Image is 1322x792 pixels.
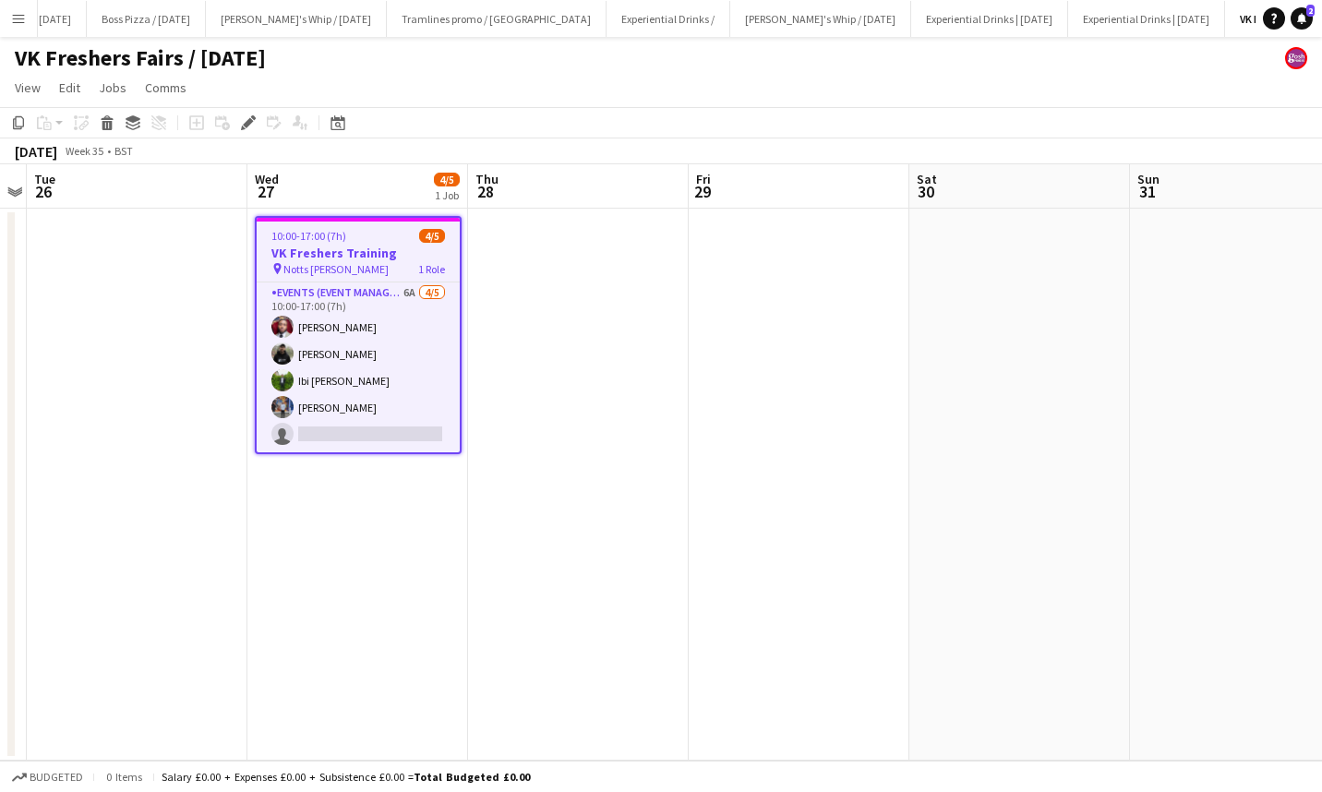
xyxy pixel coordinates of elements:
span: Sun [1137,171,1160,187]
span: Total Budgeted £0.00 [414,770,530,784]
div: 1 Job [435,188,459,202]
button: Boss Pizza / [DATE] [87,1,206,37]
a: Jobs [91,76,134,100]
button: Experiential Drinks | [DATE] [911,1,1068,37]
button: Budgeted [9,767,86,787]
a: Comms [138,76,194,100]
span: Edit [59,79,80,96]
span: 28 [473,181,499,202]
div: BST [114,144,133,158]
button: Experiential Drinks | [DATE] [1068,1,1225,37]
span: 10:00-17:00 (7h) [271,229,346,243]
span: Thu [475,171,499,187]
span: 4/5 [434,173,460,186]
span: Budgeted [30,771,83,784]
span: 4/5 [419,229,445,243]
a: 2 [1291,7,1313,30]
button: Experiential Drinks / [607,1,730,37]
span: Wed [255,171,279,187]
span: 2 [1306,5,1315,17]
app-job-card: 10:00-17:00 (7h)4/5VK Freshers Training Notts [PERSON_NAME]1 RoleEvents (Event Manager)6A4/510:00... [255,216,462,454]
span: View [15,79,41,96]
app-card-role: Events (Event Manager)6A4/510:00-17:00 (7h)[PERSON_NAME][PERSON_NAME]Ibi [PERSON_NAME][PERSON_NAME] [257,282,460,452]
span: Fri [696,171,711,187]
span: Week 35 [61,144,107,158]
span: 26 [31,181,55,202]
span: Sat [917,171,937,187]
span: 1 Role [418,262,445,276]
div: Salary £0.00 + Expenses £0.00 + Subsistence £0.00 = [162,770,530,784]
span: Notts [PERSON_NAME] [283,262,389,276]
app-user-avatar: Gosh Promo UK [1285,47,1307,69]
h1: VK Freshers Fairs / [DATE] [15,44,266,72]
span: Tue [34,171,55,187]
span: 0 items [102,770,146,784]
button: [PERSON_NAME]'s Whip / [DATE] [730,1,911,37]
h3: VK Freshers Training [257,245,460,261]
a: Edit [52,76,88,100]
span: 30 [914,181,937,202]
span: Comms [145,79,186,96]
span: 29 [693,181,711,202]
button: [PERSON_NAME]'s Whip / [DATE] [206,1,387,37]
span: 31 [1135,181,1160,202]
button: Tramlines promo / [GEOGRAPHIC_DATA] [387,1,607,37]
a: View [7,76,48,100]
span: Jobs [99,79,126,96]
span: 27 [252,181,279,202]
div: [DATE] [15,142,57,161]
